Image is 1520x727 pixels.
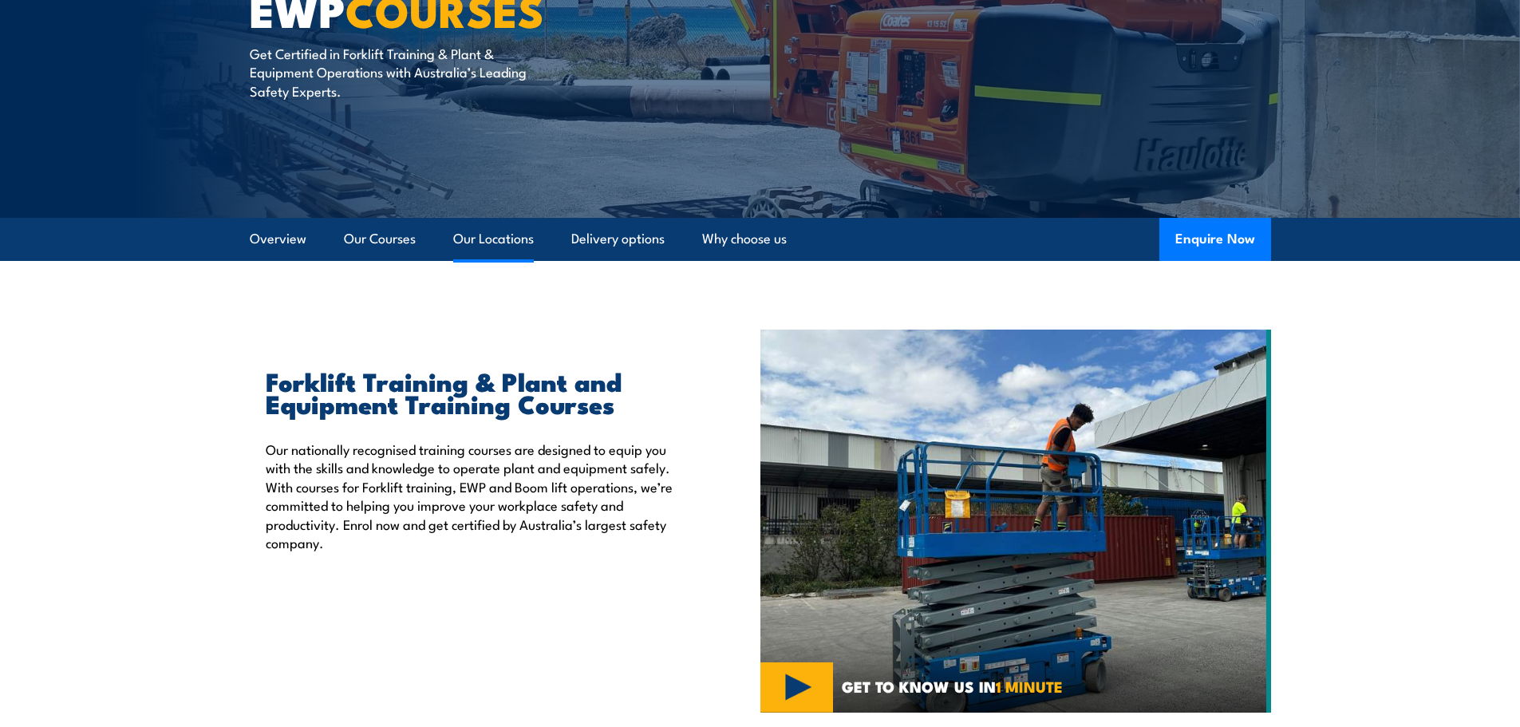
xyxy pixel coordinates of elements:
[250,218,306,260] a: Overview
[1159,218,1271,261] button: Enquire Now
[266,369,687,414] h2: Forklift Training & Plant and Equipment Training Courses
[760,330,1271,713] img: Verification of Competency (VOC) for Elevating Work Platform (EWP) Under 11m
[250,44,541,100] p: Get Certified in Forklift Training & Plant & Equipment Operations with Australia’s Leading Safety...
[702,218,787,260] a: Why choose us
[344,218,416,260] a: Our Courses
[996,674,1063,697] strong: 1 MINUTE
[453,218,534,260] a: Our Locations
[571,218,665,260] a: Delivery options
[266,440,687,551] p: Our nationally recognised training courses are designed to equip you with the skills and knowledg...
[842,679,1063,693] span: GET TO KNOW US IN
